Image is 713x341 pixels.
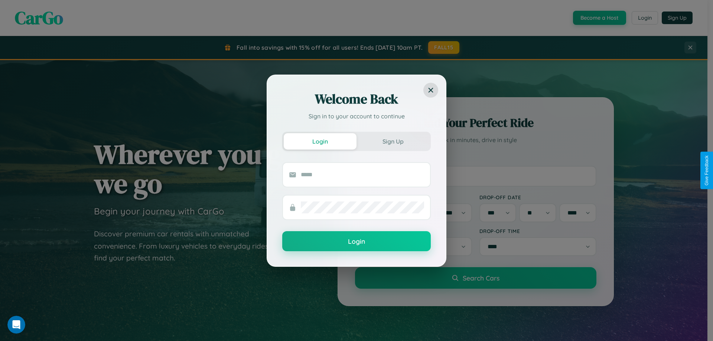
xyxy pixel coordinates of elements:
[282,231,431,251] button: Login
[704,155,709,186] div: Give Feedback
[282,90,431,108] h2: Welcome Back
[7,316,25,334] iframe: Intercom live chat
[282,112,431,121] p: Sign in to your account to continue
[284,133,356,150] button: Login
[356,133,429,150] button: Sign Up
